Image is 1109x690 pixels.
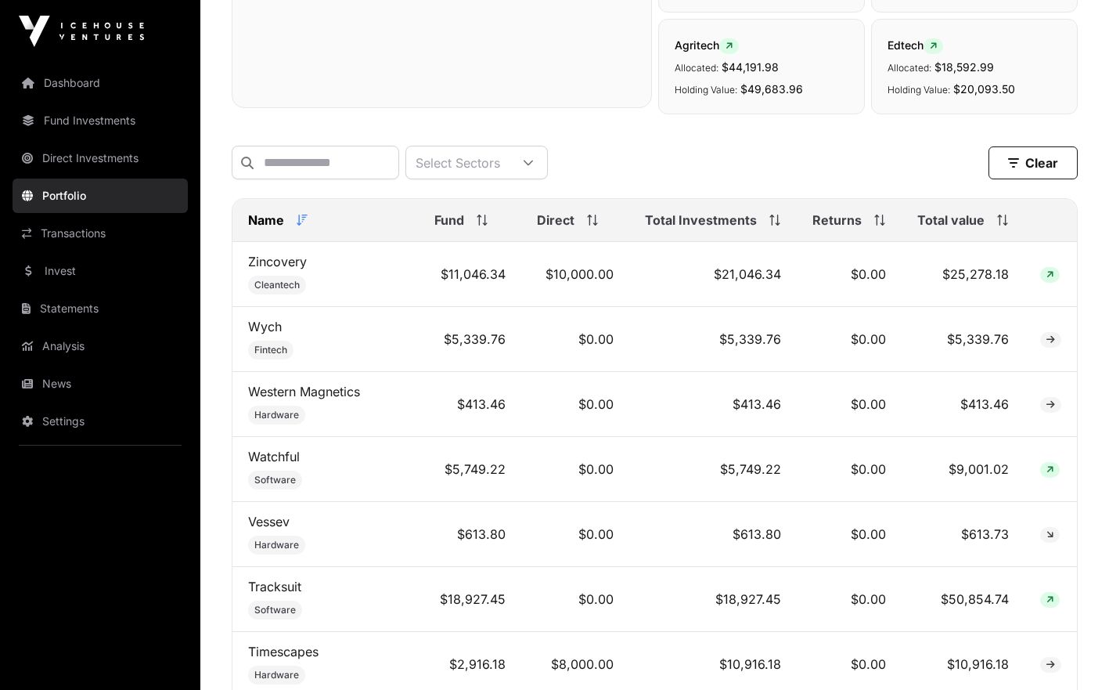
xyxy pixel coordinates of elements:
[434,211,464,229] span: Fund
[13,329,188,363] a: Analysis
[902,437,1024,502] td: $9,001.02
[419,307,521,372] td: $5,339.76
[254,279,300,291] span: Cleantech
[537,211,574,229] span: Direct
[248,211,284,229] span: Name
[888,38,943,52] span: Edtech
[740,82,803,96] span: $49,683.96
[629,437,797,502] td: $5,749.22
[521,307,629,372] td: $0.00
[13,141,188,175] a: Direct Investments
[675,38,739,52] span: Agritech
[1031,615,1109,690] iframe: Chat Widget
[248,644,319,659] a: Timescapes
[13,66,188,100] a: Dashboard
[248,384,360,399] a: Western Magnetics
[419,372,521,437] td: $413.46
[629,502,797,567] td: $613.80
[13,404,188,439] a: Settings
[953,82,1015,96] span: $20,093.50
[406,146,509,179] div: Select Sectors
[254,604,296,616] span: Software
[13,367,188,401] a: News
[902,567,1024,632] td: $50,854.74
[521,567,629,632] td: $0.00
[419,437,521,502] td: $5,749.22
[888,62,931,74] span: Allocated:
[248,319,282,334] a: Wych
[797,242,902,307] td: $0.00
[19,16,144,47] img: Icehouse Ventures Logo
[902,372,1024,437] td: $413.46
[521,502,629,567] td: $0.00
[13,103,188,138] a: Fund Investments
[675,62,718,74] span: Allocated:
[521,372,629,437] td: $0.00
[797,502,902,567] td: $0.00
[629,567,797,632] td: $18,927.45
[13,291,188,326] a: Statements
[888,84,950,96] span: Holding Value:
[13,216,188,251] a: Transactions
[248,449,300,464] a: Watchful
[419,567,521,632] td: $18,927.45
[13,179,188,213] a: Portfolio
[902,502,1024,567] td: $613.73
[521,242,629,307] td: $10,000.00
[254,669,299,681] span: Hardware
[629,242,797,307] td: $21,046.34
[629,307,797,372] td: $5,339.76
[902,242,1024,307] td: $25,278.18
[248,514,290,529] a: Vessev
[934,60,994,74] span: $18,592.99
[629,372,797,437] td: $413.46
[13,254,188,288] a: Invest
[254,539,299,551] span: Hardware
[248,254,307,269] a: Zincovery
[812,211,862,229] span: Returns
[521,437,629,502] td: $0.00
[797,372,902,437] td: $0.00
[988,146,1078,179] button: Clear
[254,474,296,486] span: Software
[902,307,1024,372] td: $5,339.76
[722,60,779,74] span: $44,191.98
[797,437,902,502] td: $0.00
[797,307,902,372] td: $0.00
[419,502,521,567] td: $613.80
[675,84,737,96] span: Holding Value:
[917,211,985,229] span: Total value
[419,242,521,307] td: $11,046.34
[645,211,757,229] span: Total Investments
[797,567,902,632] td: $0.00
[254,344,287,356] span: Fintech
[248,579,301,594] a: Tracksuit
[254,409,299,421] span: Hardware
